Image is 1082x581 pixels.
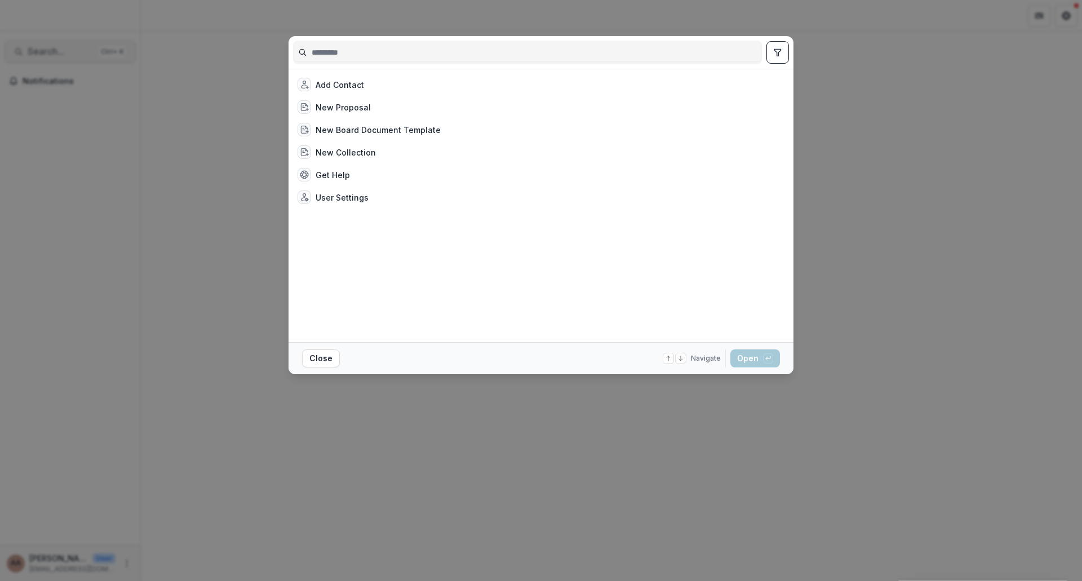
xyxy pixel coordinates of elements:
div: New Collection [316,147,376,158]
div: New Board Document Template [316,124,441,136]
div: User Settings [316,192,369,203]
button: Open [730,349,780,367]
span: Navigate [691,353,721,363]
div: Add Contact [316,79,364,91]
div: New Proposal [316,101,371,113]
div: Get Help [316,169,350,181]
button: toggle filters [766,41,789,64]
button: Close [302,349,340,367]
